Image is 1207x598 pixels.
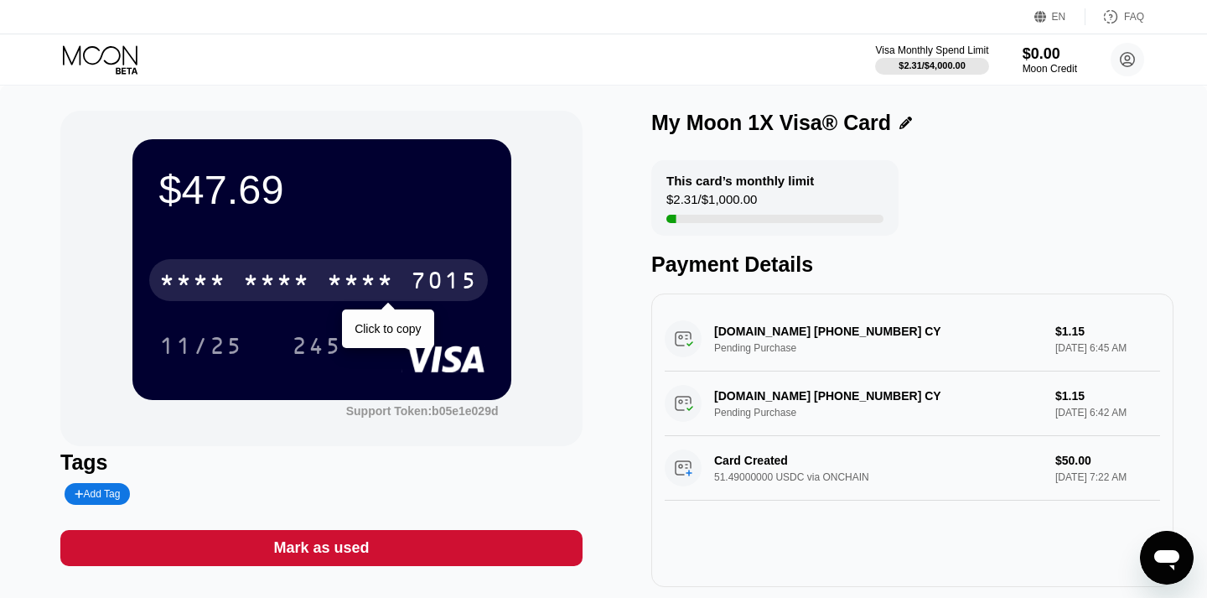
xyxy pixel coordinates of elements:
div: Add Tag [75,488,120,500]
div: 245 [279,325,355,367]
div: 11/25 [159,335,243,361]
div: EN [1052,11,1066,23]
div: This card’s monthly limit [666,174,814,188]
div: 245 [292,335,342,361]
div: $0.00 [1023,45,1077,63]
div: Visa Monthly Spend Limit$2.31/$4,000.00 [875,44,988,75]
div: EN [1034,8,1085,25]
div: Mark as used [273,538,369,558]
div: Mark as used [60,530,583,566]
div: FAQ [1085,8,1144,25]
div: Support Token: b05e1e029d [346,404,499,418]
div: My Moon 1X Visa® Card [651,111,891,135]
div: $47.69 [159,166,484,213]
div: 7015 [411,269,478,296]
div: Moon Credit [1023,63,1077,75]
div: $0.00Moon Credit [1023,45,1077,75]
div: Support Token:b05e1e029d [346,404,499,418]
div: Add Tag [65,483,130,505]
div: $2.31 / $1,000.00 [666,192,757,215]
div: Payment Details [651,252,1173,277]
div: Tags [60,450,583,475]
iframe: Button to launch messaging window [1140,531,1194,585]
div: Visa Monthly Spend Limit [875,44,988,56]
div: 11/25 [147,325,256,367]
div: $2.31 / $4,000.00 [899,60,966,70]
div: FAQ [1124,11,1144,23]
div: Click to copy [355,322,421,335]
